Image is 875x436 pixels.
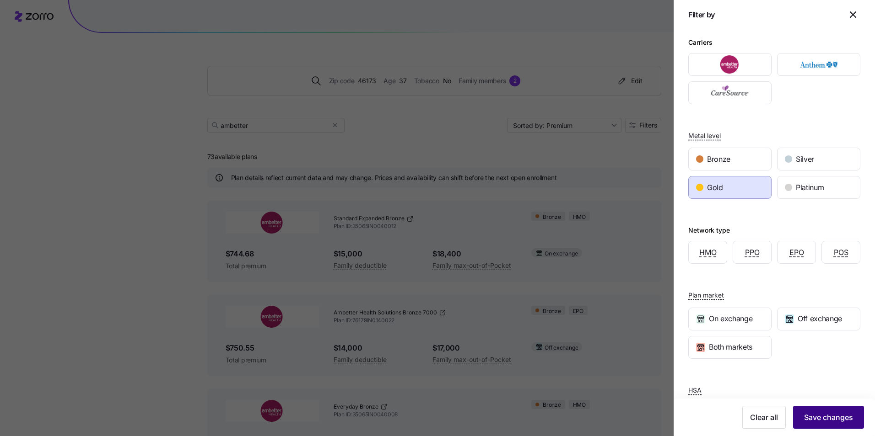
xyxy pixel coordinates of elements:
[789,247,804,258] span: EPO
[834,247,848,258] span: POS
[785,55,853,74] img: Anthem
[699,247,717,258] span: HMO
[688,10,838,20] h1: Filter by
[688,225,730,235] div: Network type
[745,247,760,258] span: PPO
[804,412,853,423] span: Save changes
[707,182,723,193] span: Gold
[688,37,713,48] div: Carriers
[688,131,721,140] span: Metal level
[796,182,824,193] span: Platinum
[709,341,752,353] span: Both markets
[750,412,778,423] span: Clear all
[707,154,730,165] span: Bronze
[697,55,764,74] img: Ambetter
[793,406,864,429] button: Save changes
[709,313,752,324] span: On exchange
[798,313,842,324] span: Off exchange
[688,291,724,300] span: Plan market
[688,386,702,395] span: HSA
[796,154,814,165] span: Silver
[742,406,786,429] button: Clear all
[697,84,764,102] img: CareSource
